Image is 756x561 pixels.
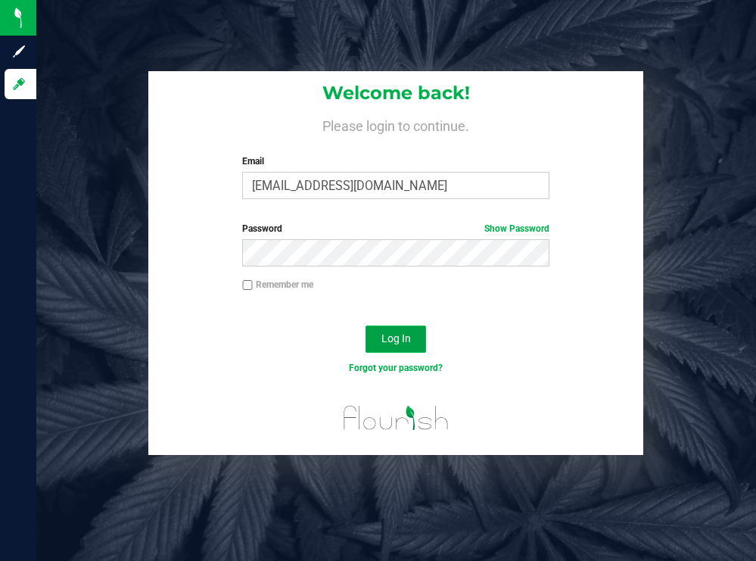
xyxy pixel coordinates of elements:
span: Password [242,223,282,234]
button: Log In [366,326,426,353]
inline-svg: Sign up [11,44,26,59]
label: Remember me [242,278,313,291]
h4: Please login to continue. [148,115,643,133]
label: Email [242,154,549,168]
img: flourish_logo.svg [334,391,458,445]
a: Show Password [484,223,549,234]
h1: Welcome back! [148,83,643,103]
inline-svg: Log in [11,76,26,92]
a: Forgot your password? [349,363,443,373]
span: Log In [381,332,411,344]
input: Remember me [242,280,253,291]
